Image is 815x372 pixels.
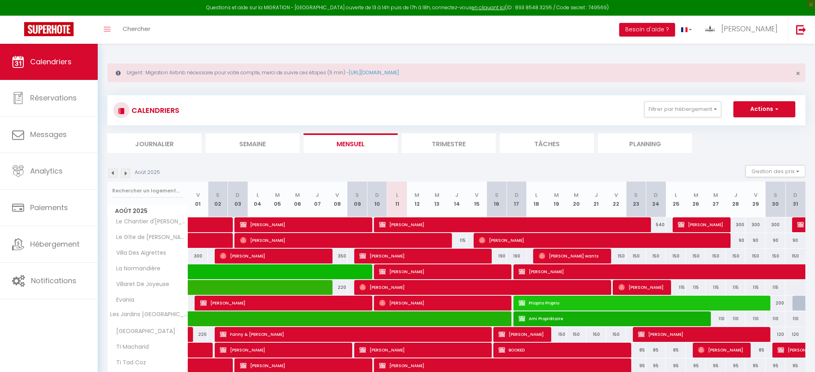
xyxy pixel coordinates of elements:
div: 150 [726,249,746,264]
th: 18 [527,182,547,217]
li: Tâches [500,133,594,153]
span: [PERSON_NAME] [359,280,608,295]
div: 85 [666,343,686,358]
div: 150 [686,249,706,264]
th: 05 [268,182,288,217]
div: 300 [766,217,786,232]
div: 200 [766,296,786,311]
span: [PERSON_NAME] [240,233,448,248]
span: [PERSON_NAME] wants [539,248,606,264]
th: 13 [427,182,447,217]
span: Evania [109,296,139,305]
span: Réservations [30,93,77,103]
div: 90 [726,233,746,248]
div: 150 [785,249,805,264]
th: 04 [248,182,268,217]
div: 110 [706,311,726,326]
th: 30 [766,182,786,217]
span: [PERSON_NAME] [698,342,745,358]
div: 115 [666,280,686,295]
abbr: M [415,191,419,199]
abbr: V [614,191,618,199]
abbr: M [713,191,718,199]
span: [PERSON_NAME] [638,327,766,342]
span: Fanny & [PERSON_NAME] [220,327,488,342]
div: 90 [785,233,805,248]
div: 90 [766,233,786,248]
div: 110 [766,311,786,326]
abbr: L [257,191,259,199]
th: 03 [228,182,248,217]
span: Prioprio Proprio [519,295,767,311]
span: Paiements [30,202,68,213]
abbr: V [475,191,478,199]
div: 120 [785,327,805,342]
span: [PERSON_NAME] [618,280,665,295]
div: 110 [726,311,746,326]
div: 115 [706,280,726,295]
input: Rechercher un logement... [112,184,183,198]
a: Chercher [117,16,156,44]
button: Besoin d'aide ? [619,23,675,37]
abbr: D [515,191,519,199]
div: 220 [188,327,208,342]
div: 110 [785,311,805,326]
iframe: LiveChat chat widget [781,338,815,372]
abbr: S [774,191,777,199]
abbr: D [793,191,797,199]
span: [PERSON_NAME] [379,264,507,279]
div: 90 [745,233,766,248]
span: Août 2025 [108,205,188,217]
div: 120 [766,327,786,342]
div: 300 [745,217,766,232]
div: 150 [606,249,626,264]
abbr: J [455,191,458,199]
th: 16 [487,182,507,217]
th: 28 [726,182,746,217]
span: Ti Tad Coz [109,358,148,367]
div: 300 [726,217,746,232]
h3: CALENDRIERS [129,101,179,119]
abbr: M [435,191,439,199]
abbr: M [275,191,280,199]
th: 08 [327,182,347,217]
th: 14 [447,182,467,217]
div: Urgent : Migration Airbnb nécessaire pour votre compte, merci de suivre ces étapes (5 min) - [107,63,805,82]
span: [PERSON_NAME] [379,217,647,232]
th: 24 [646,182,666,217]
span: [PERSON_NAME] [359,342,487,358]
div: 150 [706,249,726,264]
th: 15 [467,182,487,217]
th: 31 [785,182,805,217]
div: 85 [626,343,646,358]
button: Close [796,70,800,77]
th: 29 [745,182,766,217]
span: [PERSON_NAME] [220,248,327,264]
span: Hébergement [30,239,80,249]
div: 220 [327,280,347,295]
abbr: D [654,191,658,199]
abbr: S [355,191,359,199]
button: Filtrer par hébergement [644,101,721,117]
th: 02 [208,182,228,217]
abbr: L [396,191,398,199]
span: × [796,68,800,78]
span: Notifications [31,276,76,286]
th: 09 [347,182,367,217]
div: 115 [447,233,467,248]
abbr: V [335,191,339,199]
span: [PERSON_NAME] [479,233,727,248]
abbr: L [675,191,677,199]
th: 17 [507,182,527,217]
img: ... [704,23,716,35]
li: Planning [598,133,692,153]
th: 26 [686,182,706,217]
span: [PERSON_NAME] [200,295,368,311]
th: 25 [666,182,686,217]
button: Actions [733,101,795,117]
th: 20 [567,182,587,217]
span: [PERSON_NAME] [240,217,367,232]
div: 540 [646,217,666,232]
abbr: V [196,191,200,199]
img: Super Booking [24,22,74,36]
